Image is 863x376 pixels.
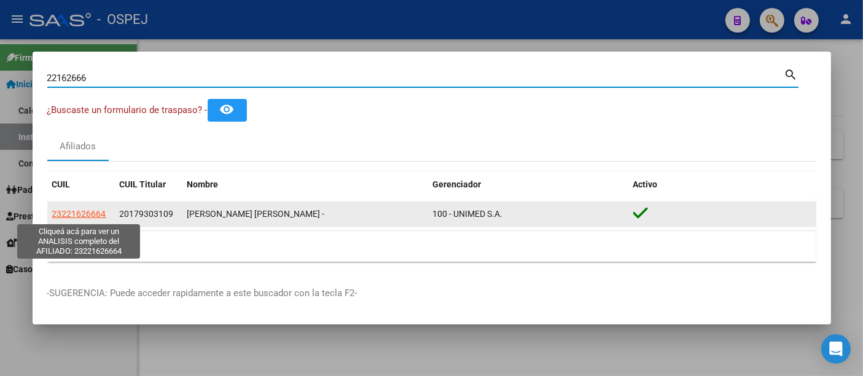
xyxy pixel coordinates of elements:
[182,171,428,198] datatable-header-cell: Nombre
[120,209,174,219] span: 20179303109
[633,179,658,189] span: Activo
[784,66,799,81] mat-icon: search
[47,171,115,198] datatable-header-cell: CUIL
[220,102,235,117] mat-icon: remove_red_eye
[628,171,816,198] datatable-header-cell: Activo
[433,209,503,219] span: 100 - UNIMED S.A.
[47,286,816,300] p: -SUGERENCIA: Puede acceder rapidamente a este buscador con la tecla F2-
[433,179,482,189] span: Gerenciador
[115,171,182,198] datatable-header-cell: CUIL Titular
[52,179,71,189] span: CUIL
[821,334,851,364] div: Open Intercom Messenger
[187,179,219,189] span: Nombre
[60,139,96,154] div: Afiliados
[120,179,166,189] span: CUIL Titular
[47,231,816,262] div: 1 total
[52,209,106,219] span: 23221626664
[47,104,208,116] span: ¿Buscaste un formulario de traspaso? -
[187,207,423,221] div: [PERSON_NAME] [PERSON_NAME] -
[428,171,628,198] datatable-header-cell: Gerenciador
